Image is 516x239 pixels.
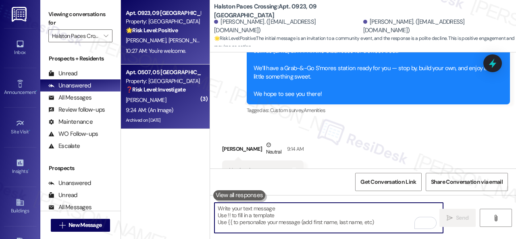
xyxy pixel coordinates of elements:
div: 9:14 AM [285,145,304,153]
strong: ❓ Risk Level: Investigate [126,86,185,93]
span: Send [456,214,468,222]
textarea: To enrich screen reader interactions, please activate Accessibility in Grammarly extension settings [214,203,443,233]
span: Custom survey , [270,107,304,114]
span: New Message [69,221,102,229]
button: Share Conversation via email [426,173,508,191]
input: All communities [52,29,100,42]
div: Unanswered [48,81,91,90]
i:  [493,215,499,221]
img: ResiDesk Logo [12,7,28,22]
div: No thank you [229,166,262,175]
button: New Message [51,219,110,232]
span: • [28,167,29,173]
span: • [36,88,37,94]
div: Property: [GEOGRAPHIC_DATA] [126,17,200,26]
b: Halston Paces Crossing: Apt. 0923, 09 [GEOGRAPHIC_DATA] [214,2,375,20]
div: Apt. 0923, 09 [GEOGRAPHIC_DATA] [126,9,200,17]
div: Unread [48,191,77,200]
span: Amenities [304,107,325,114]
div: Prospects + Residents [40,54,121,63]
i:  [447,215,453,221]
button: Send [439,209,476,227]
div: Maintenance [48,118,93,126]
button: Get Conversation Link [355,173,421,191]
div: Prospects [40,164,121,172]
a: Buildings [4,195,36,217]
span: [PERSON_NAME] [126,96,166,104]
span: Share Conversation via email [431,178,503,186]
div: [PERSON_NAME]. ([EMAIL_ADDRESS][DOMAIN_NAME]) [363,18,510,35]
span: [PERSON_NAME] [169,37,209,44]
div: 10:27 AM: You're welcome. [126,47,186,54]
div: Unanswered [48,179,91,187]
div: Apt. 0507, 05 [GEOGRAPHIC_DATA] [126,68,200,77]
div: Neutral [264,141,283,158]
span: Get Conversation Link [360,178,416,186]
i:  [104,33,108,39]
div: All Messages [48,203,92,212]
div: Tagged as: [247,104,510,116]
div: Unread [48,69,77,78]
strong: 🌟 Risk Level: Positive [126,27,178,34]
div: Property: [GEOGRAPHIC_DATA] [126,77,200,85]
a: Insights • [4,156,36,178]
div: WO Follow-ups [48,130,98,138]
strong: 🌟 Risk Level: Positive [214,35,256,42]
div: Hi [PERSON_NAME] and [PERSON_NAME]! Join us [DATE] at 1 PM in the Clubhouse for a sweet treat! We... [254,29,497,98]
span: • [29,128,30,133]
div: [PERSON_NAME] [222,141,304,160]
span: : The initial message is an invitation to a community event, and the response is a polite decline... [214,34,516,52]
div: Archived on [DATE] [125,115,201,125]
a: Site Visit • [4,116,36,138]
a: Inbox [4,37,36,59]
span: [PERSON_NAME] [126,37,169,44]
div: Review follow-ups [48,106,105,114]
div: All Messages [48,94,92,102]
div: [PERSON_NAME]. ([EMAIL_ADDRESS][DOMAIN_NAME]) [214,18,361,35]
div: Escalate [48,142,80,150]
div: 9:24 AM: (An Image) [126,106,173,114]
label: Viewing conversations for [48,8,112,29]
i:  [59,222,65,229]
